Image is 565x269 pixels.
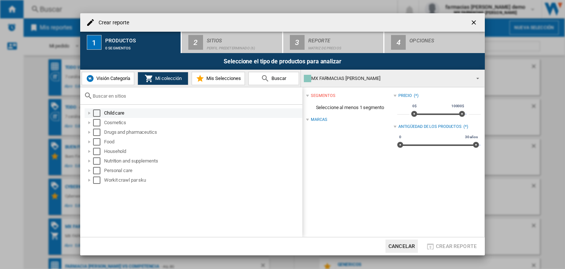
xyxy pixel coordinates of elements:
button: Visión Categoría [82,72,134,85]
span: 30 años [464,134,479,140]
button: Mi colección [138,72,188,85]
div: Precio [398,93,412,99]
span: Mis Selecciones [205,76,241,81]
div: Personal care [104,167,301,174]
md-checkbox: Select [93,119,104,126]
h4: Crear reporte [95,19,129,27]
div: Opciones [409,35,482,42]
span: 0$ [411,103,418,109]
div: Seleccione el tipo de productos para analizar [80,53,485,70]
button: Buscar [248,72,299,85]
div: Cosmetics [104,119,301,126]
md-checkbox: Select [93,129,104,136]
md-checkbox: Select [93,177,104,184]
div: Drugs and pharmaceutics [104,129,301,136]
span: Visión Categoría [95,76,130,81]
ng-md-icon: getI18NText('BUTTONS.CLOSE_DIALOG') [470,19,479,28]
div: segmentos [311,93,335,99]
div: Matriz de precios [308,42,381,50]
div: Household [104,148,301,155]
span: Mi colección [153,76,182,81]
button: 1 Productos 0 segmentos [80,32,181,53]
span: 10000$ [450,103,465,109]
div: Marcas [311,117,327,123]
div: MX FARMACIAS [PERSON_NAME] [304,73,470,84]
div: Nutrition and supplements [104,157,301,165]
div: Workit crawl par sku [104,177,301,184]
div: 2 [188,35,203,50]
md-checkbox: Select [93,109,104,117]
span: 0 [398,134,402,140]
span: Crear reporte [436,243,477,249]
button: Cancelar [385,240,418,253]
button: Mis Selecciones [192,72,245,85]
button: 2 Sitios Perfil predeterminado (6) [182,32,283,53]
div: 4 [391,35,406,50]
div: 3 [290,35,305,50]
button: Crear reporte [424,240,479,253]
md-checkbox: Select [93,148,104,155]
div: 1 [87,35,102,50]
md-checkbox: Select [93,138,104,146]
div: Reporte [308,35,381,42]
div: Productos [105,35,178,42]
img: wiser-icon-blue.png [86,74,95,83]
button: 4 Opciones [384,32,485,53]
div: Antigüedad de los productos [398,124,462,130]
button: getI18NText('BUTTONS.CLOSE_DIALOG') [467,15,482,30]
span: Buscar [270,76,286,81]
input: Buscar en sitios [93,93,299,99]
div: Food [104,138,301,146]
div: Perfil predeterminado (6) [207,42,279,50]
md-checkbox: Select [93,167,104,174]
div: Sitios [207,35,279,42]
div: Child care [104,109,301,117]
button: 3 Reporte Matriz de precios [283,32,384,53]
span: Seleccione al menos 1 segmento [306,101,393,115]
div: 0 segmentos [105,42,178,50]
md-checkbox: Select [93,157,104,165]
